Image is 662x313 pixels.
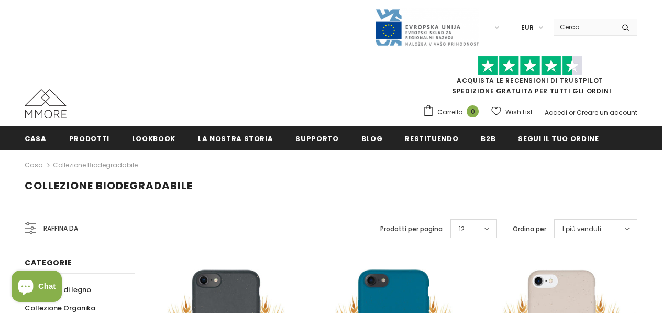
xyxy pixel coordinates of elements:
span: supporto [295,134,338,144]
a: B2B [481,126,495,150]
img: Casi MMORE [25,89,67,118]
span: B2B [481,134,495,144]
span: Carrello [437,107,462,117]
a: Restituendo [405,126,458,150]
a: Creare un account [577,108,637,117]
span: Collezione biodegradabile [25,178,193,193]
label: Ordina per [513,224,546,234]
a: Accedi [545,108,567,117]
span: 12 [459,224,465,234]
span: I più venduti [562,224,601,234]
a: Prodotti [69,126,109,150]
a: Casa [25,126,47,150]
span: Prodotti [69,134,109,144]
a: Lookbook [132,126,175,150]
inbox-online-store-chat: Shopify online store chat [8,271,65,305]
span: EUR [521,23,534,33]
a: Segui il tuo ordine [518,126,599,150]
a: supporto [295,126,338,150]
img: Fidati di Pilot Stars [478,56,582,76]
span: Segui il tuo ordine [518,134,599,144]
span: Lookbook [132,134,175,144]
label: Prodotti per pagina [380,224,443,234]
span: Categorie [25,257,72,268]
a: Collezione biodegradabile [53,160,138,169]
a: Acquista le recensioni di TrustPilot [457,76,603,85]
input: Search Site [554,19,614,35]
a: Carrello 0 [423,104,484,120]
span: Wish List [505,107,533,117]
a: Casa [25,159,43,171]
span: Blog [361,134,383,144]
span: Raffina da [43,223,78,234]
span: 0 [467,105,479,117]
span: or [569,108,575,117]
a: La nostra storia [198,126,273,150]
span: La nostra storia [198,134,273,144]
span: Restituendo [405,134,458,144]
a: Blog [361,126,383,150]
a: Wish List [491,103,533,121]
a: Javni Razpis [374,23,479,31]
span: SPEDIZIONE GRATUITA PER TUTTI GLI ORDINI [423,60,637,95]
img: Javni Razpis [374,8,479,47]
span: Collezione Organika [25,303,95,313]
span: Casa [25,134,47,144]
